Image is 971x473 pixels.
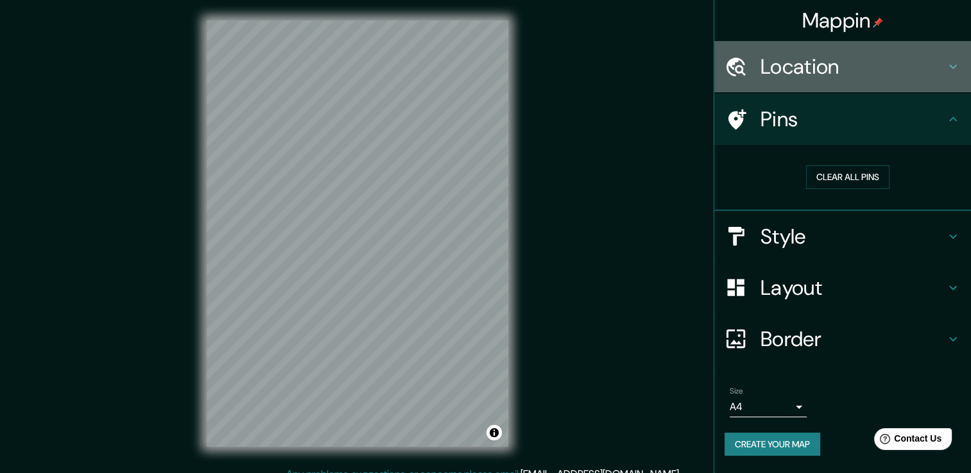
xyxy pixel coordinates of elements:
[802,8,884,33] h4: Mappin
[873,17,883,28] img: pin-icon.png
[760,54,945,79] h4: Location
[725,433,820,456] button: Create your map
[760,326,945,352] h4: Border
[857,423,957,459] iframe: Help widget launcher
[760,275,945,301] h4: Layout
[714,94,971,145] div: Pins
[714,313,971,365] div: Border
[714,211,971,262] div: Style
[806,165,889,189] button: Clear all pins
[730,385,743,396] label: Size
[730,397,807,417] div: A4
[760,106,945,132] h4: Pins
[760,224,945,249] h4: Style
[207,21,508,447] canvas: Map
[486,425,502,440] button: Toggle attribution
[714,262,971,313] div: Layout
[714,41,971,92] div: Location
